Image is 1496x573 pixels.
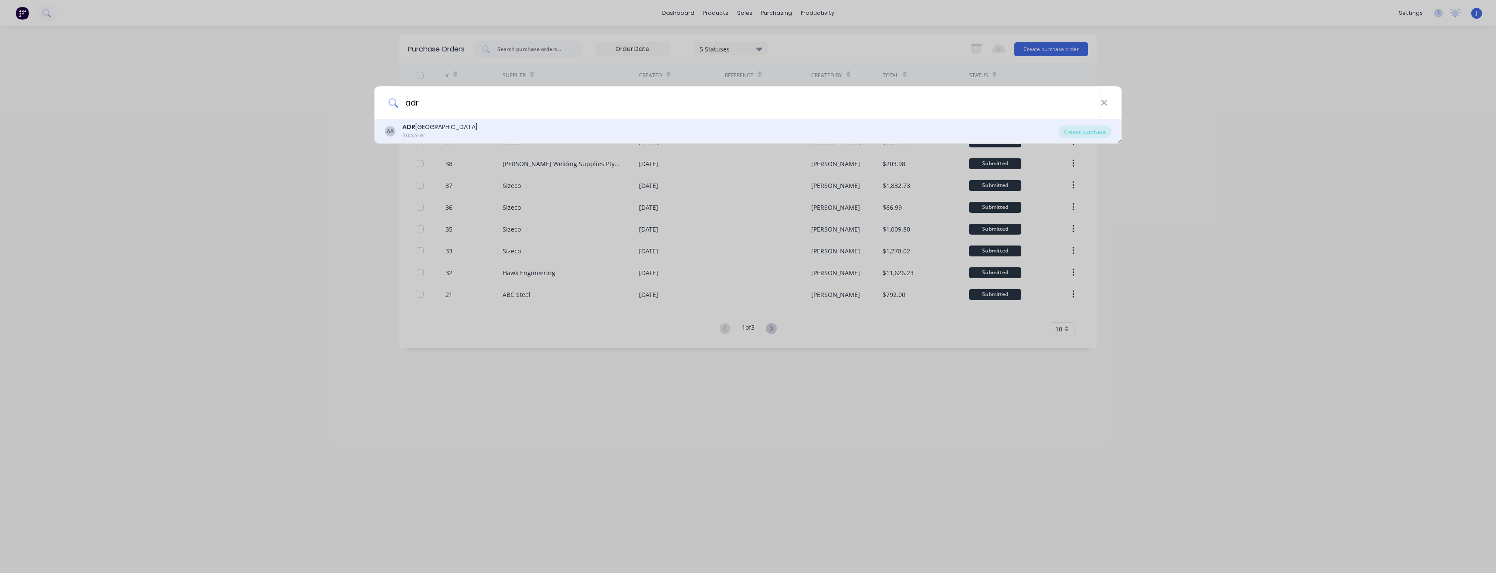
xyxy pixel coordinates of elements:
[398,86,1101,119] input: Enter a supplier name to create a new order...
[1059,126,1111,138] div: Create purchase
[402,123,477,132] div: [GEOGRAPHIC_DATA]
[402,123,415,131] b: ADR
[385,126,395,136] div: AA
[402,132,477,140] div: Supplier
